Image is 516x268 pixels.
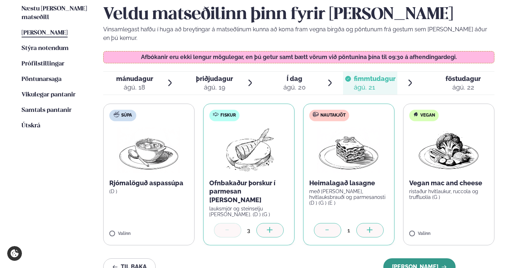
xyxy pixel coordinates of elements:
[320,113,346,118] span: Nautakjöt
[121,113,132,118] span: Súpa
[22,60,64,68] a: Prófílstillingar
[213,112,219,117] img: fish.svg
[117,127,181,173] img: Soup.png
[7,246,22,261] a: Cookie settings
[220,113,236,118] span: Fiskur
[22,123,40,129] span: Útskrá
[22,30,68,36] span: [PERSON_NAME]
[283,83,306,92] div: ágú. 20
[22,76,61,82] span: Pöntunarsaga
[109,188,188,194] p: (D )
[103,5,495,25] h2: Veldu matseðilinn þinn fyrir [PERSON_NAME]
[309,188,388,206] p: með [PERSON_NAME], hvítlauksbrauði og parmesanosti (D ) (G ) (E )
[413,112,419,117] img: Vegan.svg
[22,61,64,67] span: Prófílstillingar
[22,44,69,53] a: Stýra notendum
[341,226,356,235] div: 1
[217,127,280,173] img: Fish.png
[22,91,76,99] a: Vikulegar pantanir
[283,74,306,83] span: Í dag
[317,127,380,173] img: Lasagna.png
[22,6,87,21] span: Næstu [PERSON_NAME] matseðill
[22,75,61,84] a: Pöntunarsaga
[313,112,319,117] img: beef.svg
[114,112,119,117] img: soup.svg
[417,127,480,173] img: Vegan.png
[354,75,396,82] span: fimmtudagur
[22,107,72,113] span: Samtals pantanir
[209,179,288,205] p: Ofnbakaður þorskur í parmesan [PERSON_NAME]
[241,226,256,235] div: 3
[209,206,288,217] p: lauksmjör og steinselju [PERSON_NAME]. (D ) (G )
[22,106,72,115] a: Samtals pantanir
[110,54,487,60] p: Afbókanir eru ekki lengur mögulegar, en þú getur samt bætt vörum við pöntunina þína til 09:30 á a...
[22,29,68,37] a: [PERSON_NAME]
[446,83,481,92] div: ágú. 22
[22,45,69,51] span: Stýra notendum
[116,83,153,92] div: ágú. 18
[196,75,233,82] span: þriðjudagur
[22,92,76,98] span: Vikulegar pantanir
[103,25,495,42] p: Vinsamlegast hafðu í huga að breytingar á matseðlinum kunna að koma fram vegna birgða og pöntunum...
[409,179,488,187] p: Vegan mac and cheese
[22,122,40,130] a: Útskrá
[420,113,435,118] span: Vegan
[446,75,481,82] span: föstudagur
[196,83,233,92] div: ágú. 19
[109,179,188,187] p: Rjómalöguð aspassúpa
[409,188,488,200] p: ristaður hvítlaukur, ruccola og truffluolía (G )
[309,179,388,187] p: Heimalagað lasagne
[116,75,153,82] span: mánudagur
[354,83,396,92] div: ágú. 21
[22,5,89,22] a: Næstu [PERSON_NAME] matseðill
